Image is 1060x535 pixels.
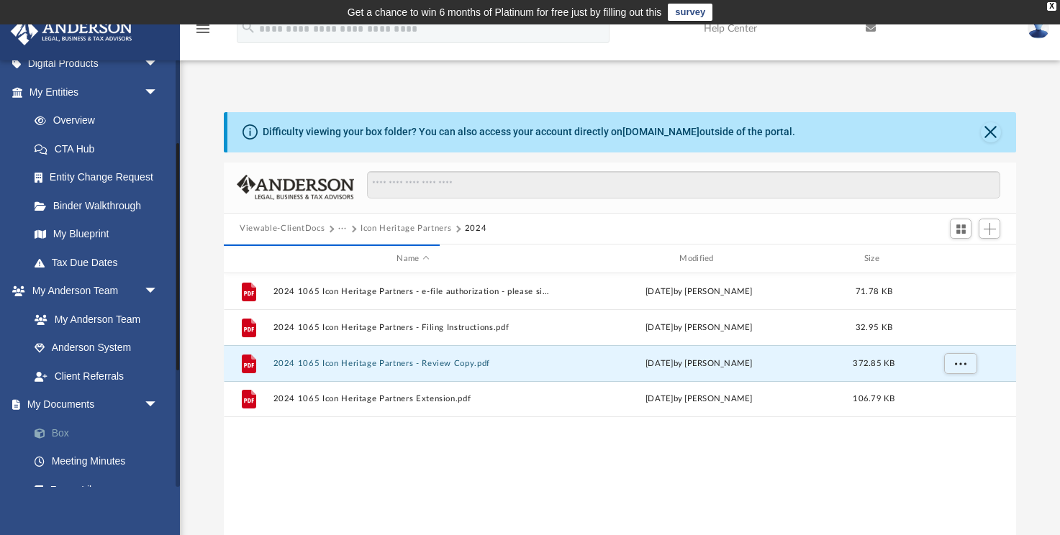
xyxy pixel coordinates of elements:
div: Get a chance to win 6 months of Platinum for free just by filling out this [348,4,662,21]
button: Icon Heritage Partners [361,222,451,235]
a: Anderson System [20,334,173,362]
button: Close [981,122,1001,142]
span: 32.95 KB [856,324,892,331]
div: Modified [559,252,839,265]
div: close [1047,2,1056,11]
a: menu [194,27,212,37]
div: [DATE] by [PERSON_NAME] [559,285,839,298]
div: Name [273,252,553,265]
button: Switch to Grid View [950,219,971,239]
button: More options [944,353,977,375]
i: search [240,19,256,35]
div: id [909,252,1010,265]
i: menu [194,20,212,37]
a: survey [668,4,712,21]
div: Difficulty viewing your box folder? You can also access your account directly on outside of the p... [263,124,795,140]
a: My Anderson Teamarrow_drop_down [10,277,173,306]
img: Anderson Advisors Platinum Portal [6,17,137,45]
button: 2024 1065 Icon Heritage Partners - Review Copy.pdf [273,359,553,368]
a: Client Referrals [20,362,173,390]
a: Binder Walkthrough [20,191,180,220]
div: [DATE] by [PERSON_NAME] [559,357,839,370]
button: ··· [338,222,348,235]
a: Meeting Minutes [20,447,180,476]
button: Add [979,219,1000,239]
a: Box [20,419,180,447]
a: My Anderson Team [20,305,166,334]
img: User Pic [1028,18,1049,39]
a: My Entitiesarrow_drop_down [10,78,180,106]
span: arrow_drop_down [144,277,173,306]
a: Entity Change Request [20,163,180,192]
a: My Blueprint [20,220,173,249]
div: [DATE] by [PERSON_NAME] [559,393,839,406]
button: 2024 [465,222,487,235]
a: Overview [20,106,180,135]
a: CTA Hub [20,134,180,163]
div: id [230,252,266,265]
a: Digital Productsarrow_drop_down [10,50,180,78]
a: Tax Due Dates [20,248,180,277]
div: [DATE] by [PERSON_NAME] [559,321,839,334]
button: Viewable-ClientDocs [240,222,325,235]
button: 2024 1065 Icon Heritage Partners - Filing Instructions.pdf [273,323,553,332]
button: 2024 1065 Icon Heritage Partners - e-file authorization - please sign.pdf [273,287,553,296]
button: 2024 1065 Icon Heritage Partners Extension.pdf [273,395,553,404]
span: 372.85 KB [853,360,894,367]
span: arrow_drop_down [144,50,173,79]
div: Size [846,252,903,265]
input: Search files and folders [367,171,1000,198]
a: My Documentsarrow_drop_down [10,390,180,419]
span: 106.79 KB [853,395,894,403]
a: Forms Library [20,475,173,504]
span: 71.78 KB [856,288,892,296]
a: [DOMAIN_NAME] [622,126,699,137]
span: arrow_drop_down [144,390,173,420]
span: arrow_drop_down [144,78,173,107]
